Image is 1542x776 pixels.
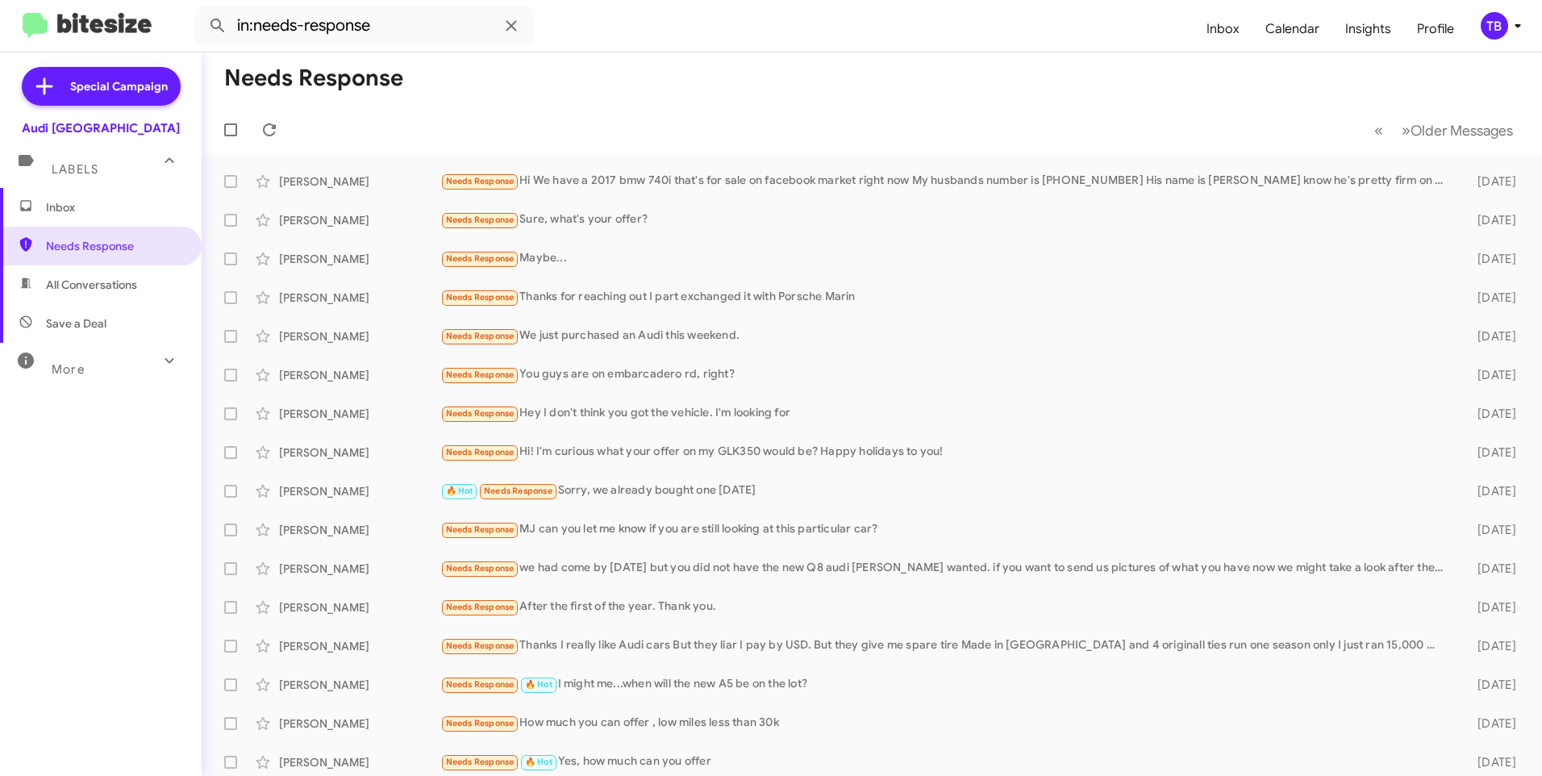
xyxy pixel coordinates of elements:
div: [PERSON_NAME] [279,251,440,267]
span: « [1374,120,1383,140]
div: [PERSON_NAME] [279,522,440,538]
div: Sorry, we already bought one [DATE] [440,482,1452,500]
div: Sure, what's your offer? [440,211,1452,229]
span: All Conversations [46,277,137,293]
span: Labels [52,162,98,177]
div: [DATE] [1452,716,1529,732]
span: Needs Response [446,524,515,535]
div: [PERSON_NAME] [279,716,440,732]
div: [DATE] [1452,483,1529,499]
div: After the first of the year. Thank you. [440,598,1452,616]
div: TB [1481,12,1508,40]
span: Needs Response [446,215,515,225]
span: Needs Response [446,640,515,651]
div: [DATE] [1452,561,1529,577]
div: [PERSON_NAME] [279,212,440,228]
div: [PERSON_NAME] [279,754,440,770]
span: Needs Response [46,238,183,254]
div: [DATE] [1452,638,1529,654]
div: [DATE] [1452,599,1529,615]
span: Needs Response [446,602,515,612]
div: We just purchased an Audi this weekend. [440,327,1452,345]
div: [PERSON_NAME] [279,328,440,344]
span: Needs Response [446,292,515,302]
span: 🔥 Hot [446,486,473,496]
span: Needs Response [446,369,515,380]
h1: Needs Response [224,65,403,91]
div: [PERSON_NAME] [279,406,440,422]
div: You guys are on embarcadero rd, right? [440,365,1452,384]
button: Previous [1365,114,1393,147]
div: [PERSON_NAME] [279,677,440,693]
div: [PERSON_NAME] [279,444,440,461]
span: 🔥 Hot [525,679,552,690]
div: [DATE] [1452,212,1529,228]
div: [DATE] [1452,444,1529,461]
span: Needs Response [446,679,515,690]
button: TB [1467,12,1524,40]
div: Yes, how much can you offer [440,753,1452,771]
div: [DATE] [1452,328,1529,344]
span: Special Campaign [70,78,168,94]
a: Profile [1404,6,1467,52]
div: [PERSON_NAME] [279,367,440,383]
a: Inbox [1194,6,1252,52]
span: Needs Response [446,447,515,457]
span: More [52,362,85,377]
span: Needs Response [446,253,515,264]
span: Inbox [46,199,183,215]
span: Needs Response [446,757,515,767]
span: Older Messages [1411,122,1513,140]
span: Needs Response [446,563,515,574]
a: Insights [1332,6,1404,52]
div: [PERSON_NAME] [279,561,440,577]
div: [PERSON_NAME] [279,483,440,499]
div: we had come by [DATE] but you did not have the new Q8 audi [PERSON_NAME] wanted. if you want to s... [440,559,1452,578]
nav: Page navigation example [1365,114,1523,147]
span: Needs Response [446,331,515,341]
span: Needs Response [446,176,515,186]
div: [DATE] [1452,367,1529,383]
div: Thanks for reaching out I part exchanged it with Porsche Marin [440,288,1452,307]
button: Next [1392,114,1523,147]
span: Needs Response [484,486,552,496]
div: [DATE] [1452,290,1529,306]
a: Calendar [1252,6,1332,52]
div: [PERSON_NAME] [279,290,440,306]
div: MJ can you let me know if you are still looking at this particular car? [440,520,1452,539]
span: 🔥 Hot [525,757,552,767]
div: Hi We have a 2017 bmw 740i that's for sale on facebook market right now My husbands number is [PH... [440,172,1452,190]
span: Needs Response [446,408,515,419]
div: [DATE] [1452,173,1529,190]
input: Search [195,6,534,45]
div: Maybe... [440,249,1452,268]
span: » [1402,120,1411,140]
span: Save a Deal [46,315,106,332]
div: Thanks I really like Audi cars But they liar I pay by USD. But they give me spare tire Made in [G... [440,636,1452,655]
div: Hi! I'm curious what your offer on my GLK350 would be? Happy holidays to you! [440,443,1452,461]
div: [DATE] [1452,754,1529,770]
div: How much you can offer , low miles less than 30k [440,714,1452,732]
div: [DATE] [1452,677,1529,693]
div: Audi [GEOGRAPHIC_DATA] [22,120,180,136]
span: Needs Response [446,718,515,728]
div: [PERSON_NAME] [279,173,440,190]
div: [PERSON_NAME] [279,638,440,654]
div: [PERSON_NAME] [279,599,440,615]
div: I might me...when will the new A5 be on the lot? [440,675,1452,694]
div: Hey I don't think you got the vehicle. I'm looking for [440,404,1452,423]
div: [DATE] [1452,251,1529,267]
div: [DATE] [1452,522,1529,538]
a: Special Campaign [22,67,181,106]
div: [DATE] [1452,406,1529,422]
